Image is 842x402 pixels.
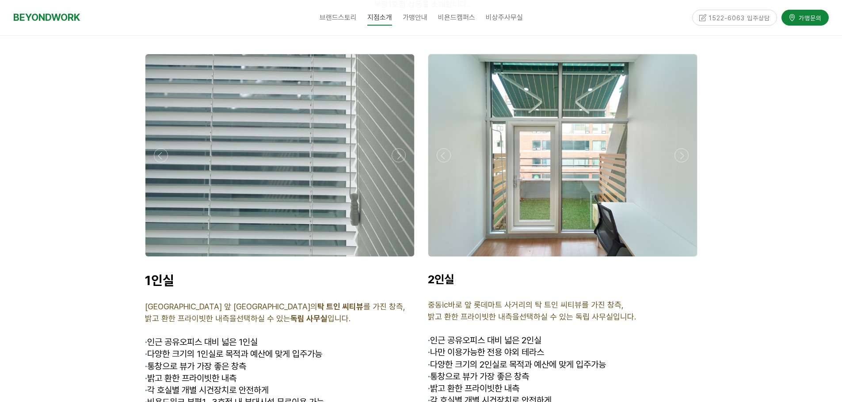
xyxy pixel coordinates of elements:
span: 중동ic바로 앞 롯데마트 사거리의 탁 트인 씨티뷰를 가진 창측, [428,300,624,309]
span: · [145,337,147,347]
strong: 탁 트인 씨티뷰 [317,302,363,311]
strong: · [145,385,147,395]
a: 가맹문의 [781,10,829,25]
span: 브랜드스토리 [320,13,357,22]
strong: 독립 사무실 [290,314,328,323]
a: 비상주사무실 [480,7,528,29]
span: · [428,335,430,346]
strong: · [428,359,430,370]
span: 지점소개 [367,10,392,26]
strong: · [145,349,147,359]
strong: · [428,347,430,357]
strong: · [145,373,147,383]
span: 선택하실 수 있는 입니다. [236,314,351,323]
span: 인근 공유오피스 대비 넓은 2인실 [430,335,541,346]
strong: · [428,371,430,382]
span: 비욘드캠퍼스 [438,13,475,22]
span: 가맹문의 [796,13,822,22]
a: 비욘드캠퍼스 [433,7,480,29]
span: 통창으로 뷰가 가장 좋은 창측 [428,371,529,382]
a: 가맹안내 [397,7,433,29]
span: 1인실 [145,272,174,288]
span: 다양한 크기의 2인실로 목적과 예산에 맞게 입주가능 [428,359,606,370]
span: 가맹안내 [403,13,427,22]
span: 밝고 환한 프라이빗한 내측 [145,373,236,383]
span: 통창으로 뷰가 가장 좋은 창측 [145,361,246,372]
span: [GEOGRAPHIC_DATA] 앞 [GEOGRAPHIC_DATA]의 를 가진 창측, [145,302,405,311]
a: 지점소개 [362,7,397,29]
span: 밝고 환한 프라이빗한 내측을 [145,314,236,323]
span: 인근 공유오피스 대비 넓은 1인실 [147,337,258,347]
a: 브랜드스토리 [314,7,362,29]
span: 각 호실별 개별 시건장치로 안전하게 [145,385,269,395]
a: BEYONDWORK [13,9,80,26]
span: 다양한 크기의 1인실로 목적과 예산에 맞게 입주가능 [145,349,322,359]
span: 밝고 환한 프라이빗한 내측을선택하실 수 있는 독립 사무실입니다. [428,312,636,321]
span: 비상주사무실 [486,13,523,22]
span: 2인실 [428,272,454,286]
span: 밝고 환한 프라이빗한 내측 [428,383,519,394]
strong: · [145,361,147,372]
span: 나만 이용가능한 전용 야외 테라스 [428,347,544,357]
strong: · [428,383,430,394]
